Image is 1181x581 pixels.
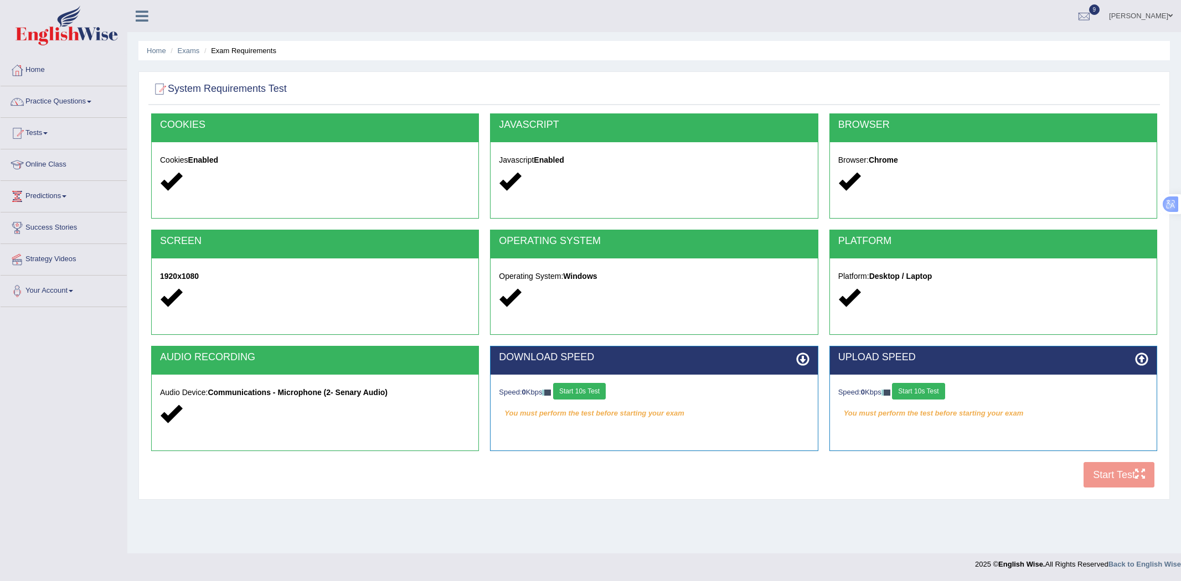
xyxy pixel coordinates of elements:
h2: System Requirements Test [151,81,287,97]
h5: Browser: [838,156,1148,164]
a: Success Stories [1,212,127,240]
strong: Windows [563,272,597,281]
h2: OPERATING SYSTEM [499,236,809,247]
img: ajax-loader-fb-connection.gif [881,390,890,396]
button: Start 10s Test [892,383,945,400]
strong: Desktop / Laptop [869,272,932,281]
em: You must perform the test before starting your exam [499,405,809,422]
strong: Enabled [188,155,218,164]
a: Exams [178,46,200,55]
strong: 0 [522,388,526,396]
div: Speed: Kbps [499,383,809,402]
a: Home [1,55,127,82]
h5: Cookies [160,156,470,164]
a: Practice Questions [1,86,127,114]
strong: 0 [861,388,865,396]
li: Exam Requirements [202,45,276,56]
h5: Javascript [499,156,809,164]
h2: PLATFORM [838,236,1148,247]
h2: BROWSER [838,120,1148,131]
div: Speed: Kbps [838,383,1148,402]
strong: Communications - Microphone (2- Senary Audio) [208,388,388,397]
strong: 1920x1080 [160,272,199,281]
h2: UPLOAD SPEED [838,352,1148,363]
a: Home [147,46,166,55]
h2: SCREEN [160,236,470,247]
h2: DOWNLOAD SPEED [499,352,809,363]
img: ajax-loader-fb-connection.gif [542,390,551,396]
h2: JAVASCRIPT [499,120,809,131]
h5: Operating System: [499,272,809,281]
em: You must perform the test before starting your exam [838,405,1148,422]
h2: COOKIES [160,120,470,131]
div: 2025 © All Rights Reserved [975,553,1181,569]
a: Online Class [1,149,127,177]
a: Tests [1,118,127,146]
span: 9 [1089,4,1100,15]
strong: Enabled [534,155,564,164]
a: Your Account [1,276,127,303]
a: Predictions [1,181,127,209]
a: Back to English Wise [1108,560,1181,568]
button: Start 10s Test [553,383,606,400]
a: Strategy Videos [1,244,127,272]
strong: English Wise. [998,560,1045,568]
h2: AUDIO RECORDING [160,352,470,363]
strong: Chrome [869,155,898,164]
h5: Platform: [838,272,1148,281]
h5: Audio Device: [160,388,470,397]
